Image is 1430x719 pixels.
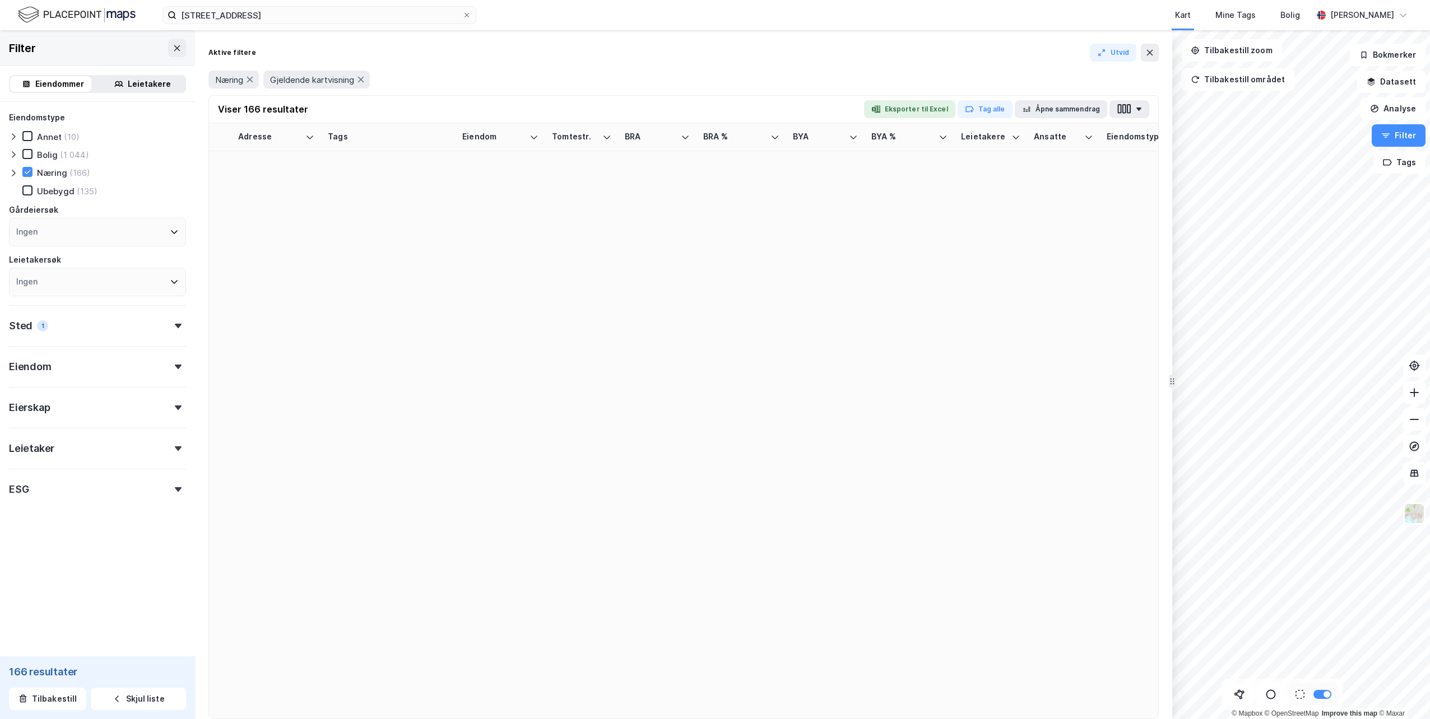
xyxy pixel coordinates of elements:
[16,225,38,239] div: Ingen
[1357,71,1426,93] button: Datasett
[1280,8,1300,22] div: Bolig
[9,39,36,57] div: Filter
[37,150,58,160] div: Bolig
[177,7,462,24] input: Søk på adresse, matrikkel, gårdeiere, leietakere eller personer
[793,132,844,142] div: BYA
[1265,709,1319,717] a: OpenStreetMap
[961,132,1007,142] div: Leietakere
[215,74,243,85] span: Næring
[37,167,67,178] div: Næring
[218,102,308,116] div: Viser 166 resultater
[69,167,90,178] div: (166)
[1361,97,1426,120] button: Analyse
[1107,132,1214,142] div: Eiendomstyper
[625,132,676,142] div: BRA
[328,132,449,142] div: Tags
[9,483,29,496] div: ESG
[1374,665,1430,719] div: Kontrollprogram for chat
[128,77,171,91] div: Leietakere
[77,186,97,197] div: (135)
[1330,8,1394,22] div: [PERSON_NAME]
[9,111,65,124] div: Eiendomstype
[238,132,301,142] div: Adresse
[1350,44,1426,66] button: Bokmerker
[270,74,354,85] span: Gjeldende kartvisning
[9,360,52,373] div: Eiendom
[1090,44,1137,62] button: Utvid
[552,132,598,142] div: Tomtestr.
[871,132,934,142] div: BYA %
[9,253,61,267] div: Leietakersøk
[9,688,86,710] button: Tilbakestill
[1181,68,1294,91] button: Tilbakestill området
[462,132,525,142] div: Eiendom
[60,150,89,160] div: (1 044)
[1181,39,1282,62] button: Tilbakestill zoom
[1015,100,1108,118] button: Åpne sammendrag
[1175,8,1191,22] div: Kart
[1372,124,1426,147] button: Filter
[1034,132,1080,142] div: Ansatte
[958,100,1013,118] button: Tag alle
[1373,151,1426,174] button: Tags
[1322,709,1377,717] a: Improve this map
[703,132,766,142] div: BRA %
[35,77,84,91] div: Eiendommer
[208,48,256,57] div: Aktive filtere
[864,100,955,118] button: Eksporter til Excel
[9,203,58,217] div: Gårdeiersøk
[1215,8,1256,22] div: Mine Tags
[16,275,38,288] div: Ingen
[9,319,32,333] div: Sted
[18,5,136,25] img: logo.f888ab2527a4732fd821a326f86c7f29.svg
[37,132,62,142] div: Annet
[9,401,50,414] div: Eierskap
[9,442,54,455] div: Leietaker
[37,186,75,197] div: Ubebygd
[1232,709,1262,717] a: Mapbox
[37,320,48,332] div: 1
[1374,665,1430,719] iframe: Chat Widget
[64,132,80,142] div: (10)
[9,665,186,679] div: 166 resultater
[91,688,186,710] button: Skjul liste
[1404,503,1425,524] img: Z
